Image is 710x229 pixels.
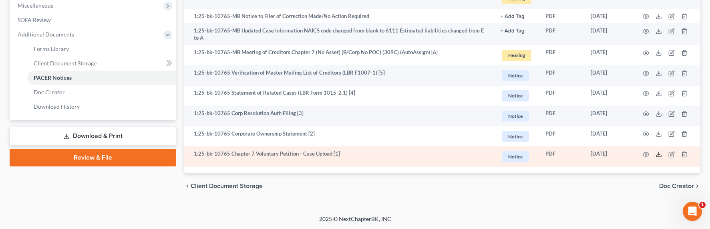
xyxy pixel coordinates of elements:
a: Doc Creator [27,85,176,99]
td: [DATE] [584,23,633,45]
td: PDF [539,126,584,147]
span: Notice [502,131,529,142]
td: 1:25-bk-10765 Statement of Related Cases (LBR Form 1015-2.1) [4] [184,86,494,106]
span: Notice [502,70,529,81]
td: [DATE] [584,86,633,106]
button: + Add Tag [501,28,525,34]
span: Notice [502,111,529,122]
span: Forms Library [34,45,69,52]
span: Additional Documents [18,31,74,38]
td: PDF [539,23,584,45]
i: chevron_left [184,183,191,189]
a: Download & Print [10,127,176,146]
iframe: Intercom live chat [683,202,702,221]
td: 1:25-bk-10765 Chapter 7 Voluntary Petition - Case Upload [1] [184,146,494,167]
a: PACER Notices [27,71,176,85]
td: PDF [539,65,584,86]
a: Client Document Storage [27,56,176,71]
span: Miscellaneous [18,2,53,9]
span: SOFA Review [18,16,51,23]
span: Notice [502,90,529,101]
a: Notice [501,130,533,143]
td: 1:25-bk-10765-MB Notice to Filer of Correction Made/No Action Required [184,9,494,23]
td: [DATE] [584,65,633,86]
a: Notice [501,150,533,163]
button: Doc Creator chevron_right [659,183,700,189]
td: PDF [539,9,584,23]
span: Doc Creator [659,183,694,189]
span: PACER Notices [34,74,72,81]
a: Notice [501,89,533,102]
button: chevron_left Client Document Storage [184,183,263,189]
a: + Add Tag [501,12,533,20]
a: Forms Library [27,42,176,56]
a: Notice [501,109,533,123]
td: 1:25-bk-10765 Corp Resolution Auth Filing [3] [184,106,494,126]
td: 1:25-bk-10765-MB Meeting of Creditors Chapter 7 (No Asset) (B/Corp No POC) (309C) (AutoAssign) [6] [184,45,494,66]
a: SOFA Review [11,13,176,27]
span: Hearing [502,50,531,61]
a: Download History [27,99,176,114]
td: [DATE] [584,45,633,66]
td: PDF [539,86,584,106]
span: Client Document Storage [34,60,97,67]
span: Download History [34,103,80,110]
a: + Add Tag [501,27,533,34]
span: Doc Creator [34,89,65,95]
span: Notice [502,151,529,162]
td: 1:25-bk-10765 Corporate Ownership Statement [2] [184,126,494,147]
td: PDF [539,45,584,66]
span: Client Document Storage [191,183,263,189]
td: PDF [539,146,584,167]
td: PDF [539,106,584,126]
td: [DATE] [584,9,633,23]
td: [DATE] [584,126,633,147]
td: [DATE] [584,146,633,167]
td: 1:25-bk-10765 Verification of Master Mailing List of Creditors (LBR F1007-1) [5] [184,65,494,86]
span: 1 [699,202,706,208]
a: Review & File [10,149,176,166]
td: [DATE] [584,106,633,126]
button: + Add Tag [501,14,525,19]
i: chevron_right [694,183,700,189]
a: Notice [501,69,533,82]
td: 1:25-bk-10765-MB Updated Case Information NAICS code changed from blank to 6111 Estimated liabili... [184,23,494,45]
a: Hearing [501,49,533,62]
